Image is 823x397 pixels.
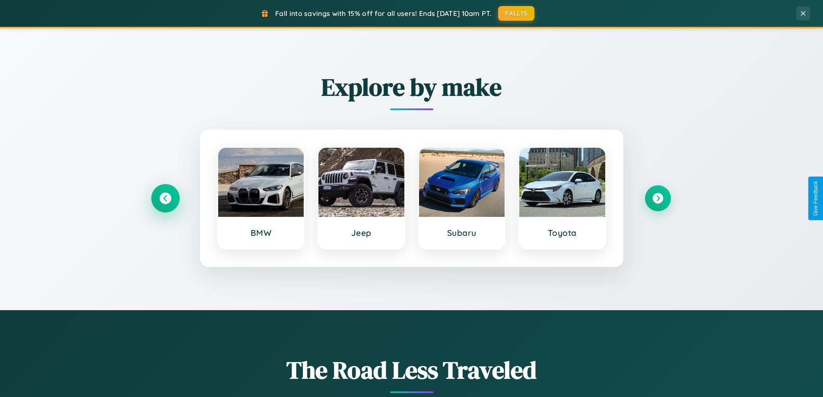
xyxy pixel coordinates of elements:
[227,228,296,238] h3: BMW
[153,70,671,104] h2: Explore by make
[528,228,597,238] h3: Toyota
[813,181,819,216] div: Give Feedback
[428,228,496,238] h3: Subaru
[327,228,396,238] h3: Jeep
[498,6,534,21] button: FALL15
[275,9,492,18] span: Fall into savings with 15% off for all users! Ends [DATE] 10am PT.
[153,353,671,387] h1: The Road Less Traveled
